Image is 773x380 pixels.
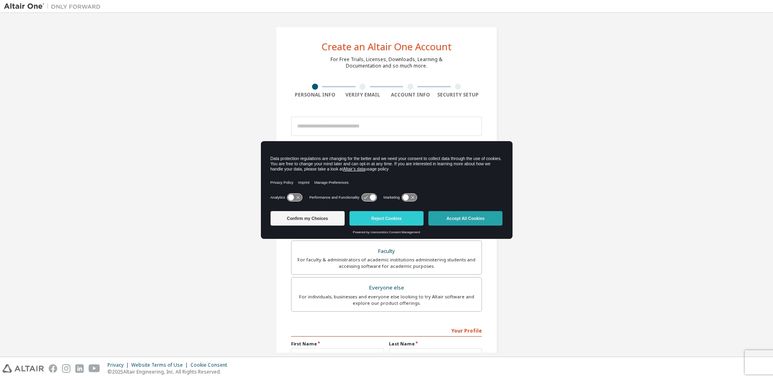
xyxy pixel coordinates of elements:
[296,246,477,257] div: Faculty
[291,341,384,347] label: First Name
[322,42,452,51] div: Create an Altair One Account
[190,362,232,368] div: Cookie Consent
[107,368,232,375] p: © 2025 Altair Engineering, Inc. All Rights Reserved.
[107,362,131,368] div: Privacy
[296,257,477,269] div: For faculty & administrators of academic institutions administering students and accessing softwa...
[386,92,434,98] div: Account Info
[4,2,105,10] img: Altair One
[434,92,482,98] div: Security Setup
[296,294,477,306] div: For individuals, businesses and everyone else looking to try Altair software and explore our prod...
[49,364,57,373] img: facebook.svg
[75,364,84,373] img: linkedin.svg
[2,364,44,373] img: altair_logo.svg
[62,364,70,373] img: instagram.svg
[291,92,339,98] div: Personal Info
[131,362,190,368] div: Website Terms of Use
[291,324,482,337] div: Your Profile
[389,341,482,347] label: Last Name
[339,92,387,98] div: Verify Email
[89,364,100,373] img: youtube.svg
[331,56,442,69] div: For Free Trials, Licenses, Downloads, Learning & Documentation and so much more.
[296,282,477,294] div: Everyone else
